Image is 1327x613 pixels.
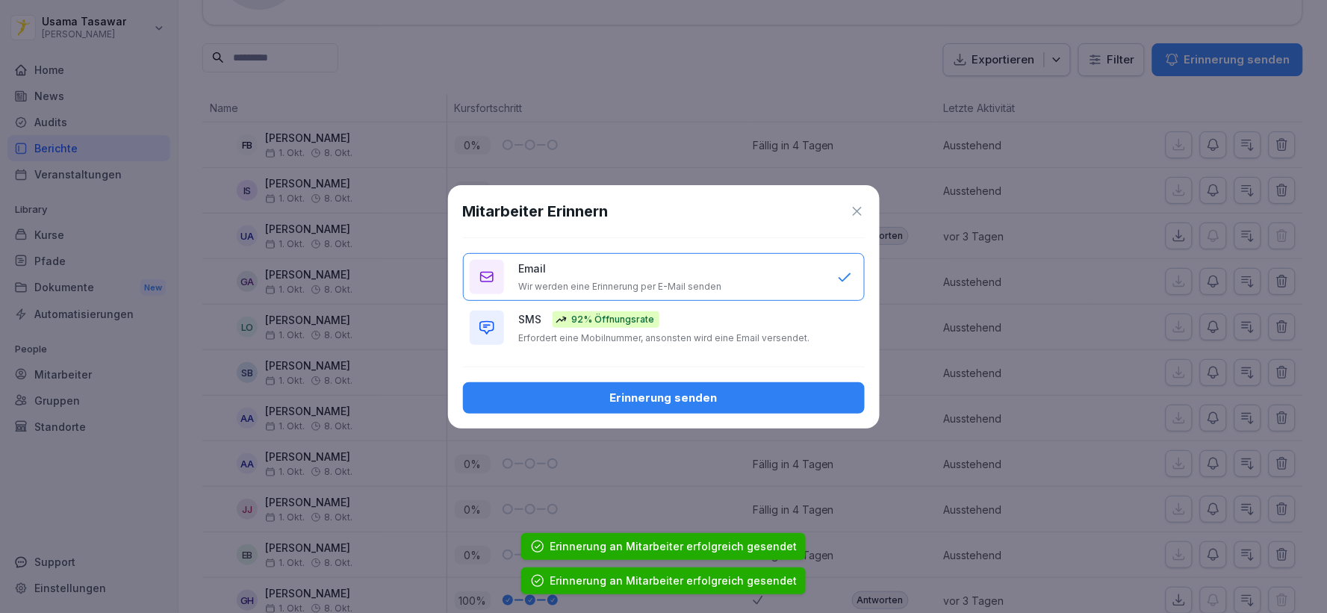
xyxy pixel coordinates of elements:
p: 92% Öffnungsrate [572,313,655,326]
p: Wir werden eine Erinnerung per E-Mail senden [519,281,722,293]
button: Erinnerung senden [463,382,865,414]
div: Erinnerung senden [475,390,853,406]
p: Erfordert eine Mobilnummer, ansonsten wird eine Email versendet. [519,332,810,344]
p: SMS [519,311,542,327]
h1: Mitarbeiter Erinnern [463,200,609,223]
p: Email [519,261,547,276]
